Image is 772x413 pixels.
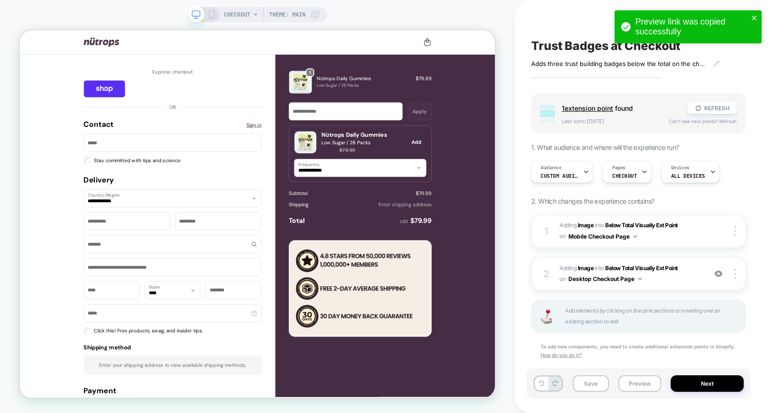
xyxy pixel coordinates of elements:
[541,173,578,179] span: Custom Audience
[559,231,566,241] span: on
[206,67,262,90] iframe: Pay with Google Pay
[427,156,448,164] s: $79.99
[565,306,736,327] span: Add elements by clicking on the pink sections or hovering over an existing section to edit
[531,197,654,205] span: 2. Which changes the experience contains?
[542,223,551,240] div: 1
[303,122,322,132] a: Sign in
[671,165,690,171] span: Devices
[618,375,661,392] button: Preview
[359,127,549,203] section: Offer Carousel
[578,264,594,272] b: Image
[359,213,384,222] span: Subtotal
[559,264,593,272] span: Adding
[562,118,659,124] span: Last sync: [DATE]
[269,7,305,22] span: Theme: MAIN
[85,67,141,90] a: Shop Pay
[386,52,388,61] span: 1
[507,251,517,259] span: USD
[568,231,637,242] button: Mobile Checkout Page
[633,235,637,238] img: down arrow
[595,264,604,272] span: INTO
[224,7,250,22] span: CHECKOUT
[638,278,642,280] img: down arrow
[531,143,679,151] span: 1. What audience and where will the experience run?
[531,39,681,53] span: Trust Badges at Checkout
[559,274,566,284] span: on
[537,309,556,324] img: Joystick
[669,118,737,124] span: Can't see new points? Refresh
[516,138,542,161] button: Add Low Sugar / 28 Packs Nütrops Daily Gummies to cart
[612,165,625,171] span: Pages
[359,54,389,84] img: Nütrops Daily Gummies
[402,146,468,154] span: Low Sugar / 28 Packs
[396,59,521,69] p: Nütrops Daily Gummies
[605,222,678,229] span: Below Total Visually Ext Point
[605,264,678,272] span: Below Total Visually Ext Point
[568,273,642,285] button: Desktop Checkout Page
[94,169,214,179] label: Stay committed with tips and science
[521,248,549,261] strong: $79.99
[402,156,425,164] span: $59.99
[751,14,758,23] button: close
[559,222,593,229] span: Adding
[85,50,322,179] section: Contact
[578,222,594,229] b: Image
[562,104,613,112] span: 1 extension point
[671,173,705,179] span: ALL DEVICES
[635,17,748,37] div: Preview link was copied successfully
[541,165,562,171] span: Audience
[688,102,737,114] button: REFRESH
[542,265,551,282] div: 2
[85,120,125,132] h2: Contact
[267,67,322,90] iframe: Pay with Venmo
[734,226,736,236] img: close
[85,50,322,90] section: Express checkout
[402,134,490,144] strong: Nütrops Daily Gummies
[177,50,230,60] h3: Express checkout
[359,50,549,86] section: Shopping cart
[359,228,385,238] span: Shipping
[528,213,549,222] span: $79.99
[199,98,208,107] span: OR
[671,375,744,392] button: Next
[396,69,521,78] p: Low Sugar / 28 Packs
[595,222,604,229] span: INTO
[359,248,380,260] strong: Total
[612,173,637,179] span: CHECKOUT
[478,228,549,237] span: Enter shipping address
[562,104,678,112] span: found
[528,59,549,69] span: $79.99
[85,194,322,206] h2: Delivery
[94,396,244,406] label: Click this! Free products, swag, and insider tips.
[531,342,746,359] div: To add new components, you need to create additional extension points in Shopify.
[573,375,609,392] button: Save
[531,60,706,67] span: Adds three trust building badges below the total on the checkout page.Isolated to exclude /first-...
[715,270,723,278] img: crossed eye
[366,135,395,164] img: Low Sugar / 28 Packs
[541,352,582,358] u: How do you do it?
[146,67,201,90] iframe: Pay with PayPal
[538,10,549,22] a: Cart
[734,269,736,279] img: close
